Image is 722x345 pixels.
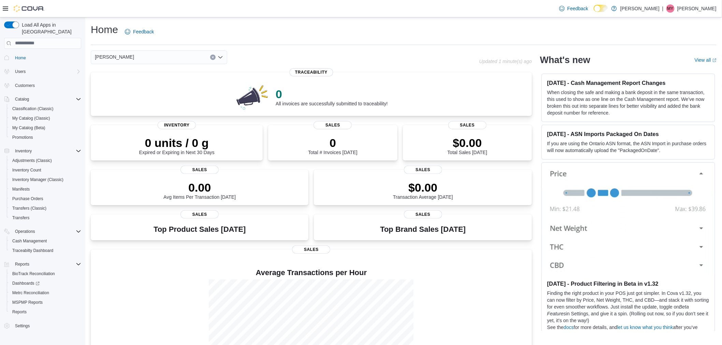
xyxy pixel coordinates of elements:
span: Operations [12,227,81,236]
span: Settings [15,323,30,329]
span: My Catalog (Beta) [10,124,81,132]
h3: Top Brand Sales [DATE] [380,225,466,234]
div: Avg Items Per Transaction [DATE] [163,181,236,200]
button: Transfers (Classic) [7,204,84,213]
a: MSPMP Reports [10,298,45,306]
div: Expired or Expiring in Next 30 Days [139,136,215,155]
span: Customers [15,83,35,88]
span: My Catalog (Classic) [12,116,50,121]
span: Transfers (Classic) [10,204,81,212]
button: Transfers [7,213,84,223]
span: MY [667,4,674,13]
span: Dashboards [12,281,40,286]
button: Reports [1,259,84,269]
span: Settings [12,321,81,330]
span: Metrc Reconciliation [12,290,49,296]
button: Inventory Manager (Classic) [7,175,84,184]
h3: Top Product Sales [DATE] [154,225,246,234]
button: Reports [7,307,84,317]
p: If you are using the Ontario ASN format, the ASN Import in purchase orders will now automatically... [547,140,709,154]
a: Inventory Manager (Classic) [10,176,66,184]
span: Adjustments (Classic) [10,156,81,165]
span: Cash Management [10,237,81,245]
span: Reports [15,261,29,267]
a: Adjustments (Classic) [10,156,55,165]
span: Reports [10,308,81,316]
span: Customers [12,81,81,90]
button: Customers [1,80,84,90]
button: Catalog [12,95,32,103]
a: View allExternal link [695,57,717,63]
span: Users [15,69,26,74]
span: Sales [180,166,219,174]
button: Catalog [1,94,84,104]
span: Manifests [10,185,81,193]
button: Traceabilty Dashboard [7,246,84,255]
button: Operations [1,227,84,236]
span: Adjustments (Classic) [12,158,52,163]
span: Classification (Classic) [12,106,54,111]
span: MSPMP Reports [10,298,81,306]
h3: [DATE] - Product Filtering in Beta in v1.32 [547,280,709,287]
a: Dashboards [10,279,42,287]
p: Finding the right product in your POS just got simpler. In Cova v1.32, you can now filter by Pric... [547,290,709,324]
span: Sales [404,210,442,219]
div: Transaction Average [DATE] [393,181,453,200]
button: Cash Management [7,236,84,246]
input: Dark Mode [594,5,608,12]
span: My Catalog (Beta) [12,125,45,131]
span: Sales [180,210,219,219]
a: Customers [12,81,38,90]
span: Transfers [10,214,81,222]
span: Traceabilty Dashboard [10,246,81,255]
a: Promotions [10,133,36,141]
a: docs [564,325,574,330]
span: Sales [404,166,442,174]
span: Traceabilty Dashboard [12,248,53,253]
span: Inventory Count [12,167,41,173]
span: Feedback [567,5,588,12]
a: Transfers [10,214,32,222]
button: Purchase Orders [7,194,84,204]
button: My Catalog (Beta) [7,123,84,133]
button: Home [1,53,84,63]
a: Dashboards [7,279,84,288]
span: My Catalog (Classic) [10,114,81,122]
p: [PERSON_NAME] [677,4,717,13]
span: Sales [448,121,487,129]
button: Users [1,67,84,76]
a: Settings [12,322,32,330]
span: Reports [12,260,81,268]
p: 0 units / 0 g [139,136,215,150]
span: Cash Management [12,238,47,244]
span: Transfers [12,215,29,221]
span: Traceability [290,68,333,76]
a: Feedback [122,25,157,39]
span: Inventory Count [10,166,81,174]
button: Settings [1,321,84,331]
button: Adjustments (Classic) [7,156,84,165]
h3: [DATE] - Cash Management Report Changes [547,79,709,86]
span: Home [15,55,26,61]
a: Home [12,54,29,62]
span: Catalog [15,96,29,102]
img: 0 [235,83,270,110]
span: Home [12,54,81,62]
p: See the for more details, and after you’ve given it a try. [547,324,709,337]
button: Open list of options [218,55,223,60]
span: Inventory [12,147,81,155]
a: Traceabilty Dashboard [10,246,56,255]
button: Clear input [210,55,216,60]
p: 0 [308,136,357,150]
span: Metrc Reconciliation [10,289,81,297]
h4: Average Transactions per Hour [96,269,526,277]
span: Inventory [158,121,196,129]
a: BioTrack Reconciliation [10,270,58,278]
button: Metrc Reconciliation [7,288,84,298]
span: Sales [314,121,352,129]
div: Total # Invoices [DATE] [308,136,357,155]
a: Transfers (Classic) [10,204,49,212]
span: Catalog [12,95,81,103]
p: [PERSON_NAME] [620,4,660,13]
a: Classification (Classic) [10,105,56,113]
